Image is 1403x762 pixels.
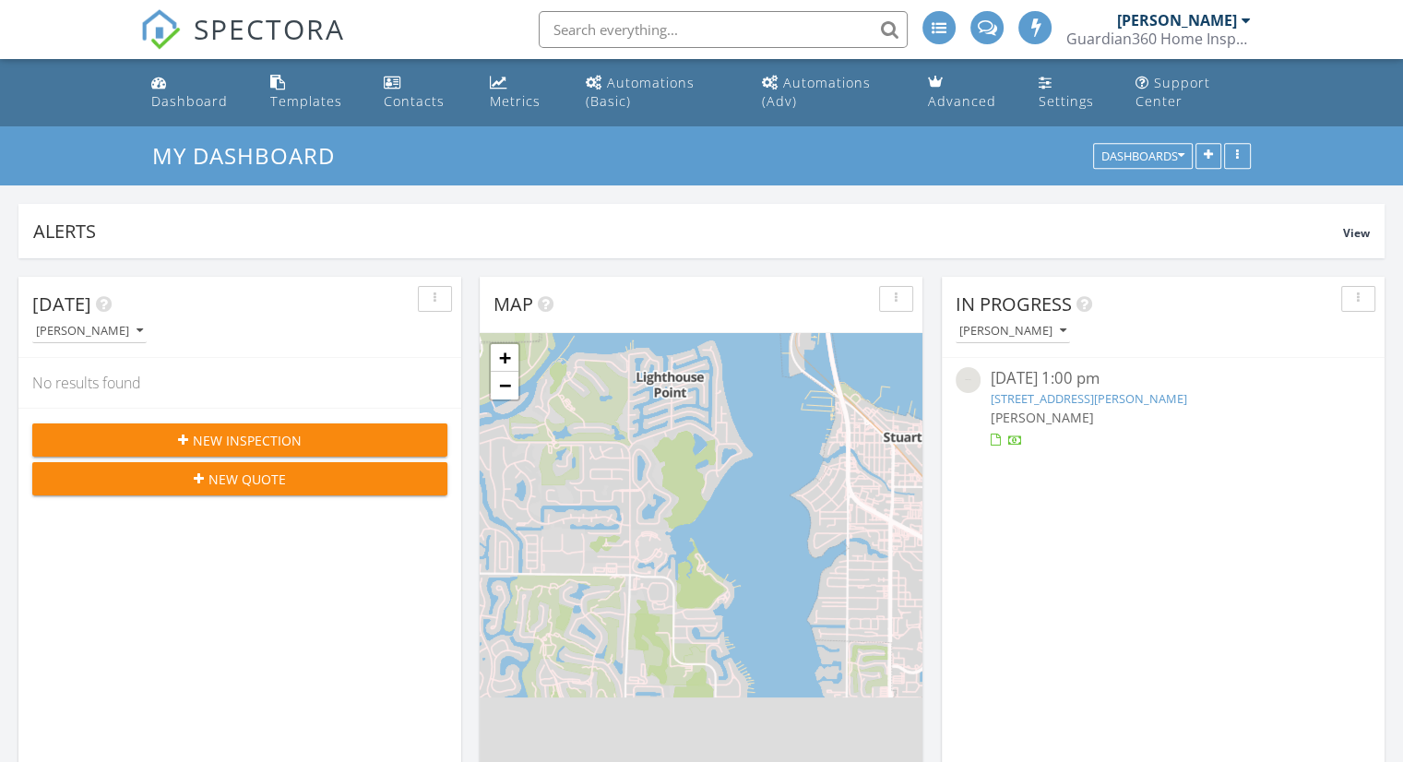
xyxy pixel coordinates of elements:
[1038,92,1093,110] div: Settings
[1093,144,1193,170] button: Dashboards
[990,390,1186,407] a: [STREET_ADDRESS][PERSON_NAME]
[755,66,906,119] a: Automations (Advanced)
[33,219,1343,244] div: Alerts
[491,344,518,372] a: Zoom in
[578,66,740,119] a: Automations (Basic)
[263,66,363,119] a: Templates
[586,74,695,110] div: Automations (Basic)
[208,470,286,489] span: New Quote
[1135,74,1210,110] div: Support Center
[193,431,302,450] span: New Inspection
[1343,225,1370,241] span: View
[1066,30,1251,48] div: Guardian360 Home Inspections and Management, LLC
[493,292,533,316] span: Map
[32,319,147,344] button: [PERSON_NAME]
[956,292,1072,316] span: In Progress
[956,367,1371,449] a: [DATE] 1:00 pm [STREET_ADDRESS][PERSON_NAME] [PERSON_NAME]
[762,74,871,110] div: Automations (Adv)
[32,423,447,457] button: New Inspection
[956,367,981,392] img: streetview
[140,9,181,50] img: The Best Home Inspection Software - Spectora
[990,367,1336,390] div: [DATE] 1:00 pm
[990,409,1093,426] span: [PERSON_NAME]
[140,25,345,64] a: SPECTORA
[32,292,91,316] span: [DATE]
[1101,150,1184,163] div: Dashboards
[32,462,447,495] button: New Quote
[36,325,143,338] div: [PERSON_NAME]
[376,66,468,119] a: Contacts
[151,92,228,110] div: Dashboard
[384,92,445,110] div: Contacts
[152,140,351,171] a: My Dashboard
[959,325,1066,338] div: [PERSON_NAME]
[270,92,342,110] div: Templates
[18,358,461,408] div: No results found
[144,66,247,119] a: Dashboard
[1128,66,1259,119] a: Support Center
[194,9,345,48] span: SPECTORA
[1117,11,1237,30] div: [PERSON_NAME]
[956,319,1070,344] button: [PERSON_NAME]
[928,92,996,110] div: Advanced
[482,66,564,119] a: Metrics
[1030,66,1112,119] a: Settings
[921,66,1016,119] a: Advanced
[490,92,541,110] div: Metrics
[491,372,518,399] a: Zoom out
[539,11,908,48] input: Search everything...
